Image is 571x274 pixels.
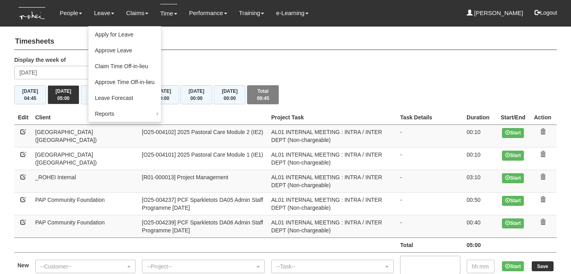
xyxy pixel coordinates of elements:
a: Performance [189,4,227,22]
td: - [397,215,463,238]
span: 00:00 [157,96,169,101]
td: - [397,147,463,170]
a: Time [160,4,177,23]
h4: Timesheets [14,34,557,50]
button: [DATE]04:45 [14,85,46,104]
button: [DATE]00:00 [180,85,212,104]
a: Claims [126,4,148,22]
span: 09:45 [257,96,269,101]
td: AL01 INTERNAL MEETING : INTRA / INTER DEPT (Non-chargeable) [268,125,397,147]
button: [DATE]00:00 [148,85,179,104]
th: Action [529,110,557,125]
td: AL01 INTERNAL MEETING : INTRA / INTER DEPT (Non-chargeable) [268,192,397,215]
span: 05:00 [57,96,70,101]
td: [O25-004101] 2025 Pastoral Care Module 1 (IE1) [139,147,268,170]
button: Start [502,128,524,138]
div: Timesheet Week Summary [14,85,557,104]
a: Reports [88,106,161,122]
th: Project Task [268,110,397,125]
a: e-Learning [276,4,308,22]
td: 00:10 [464,125,498,147]
button: Start [502,151,524,161]
th: Edit [14,110,32,125]
button: Start [502,261,524,271]
td: [GEOGRAPHIC_DATA] ([GEOGRAPHIC_DATA]) [32,147,139,170]
td: - [397,192,463,215]
th: Project [139,110,268,125]
iframe: chat widget [538,242,563,266]
td: 03:10 [464,170,498,192]
span: 04:45 [24,96,36,101]
button: --Customer-- [35,260,136,273]
td: [R01-000013] Project Management [139,170,268,192]
a: Leave [94,4,114,22]
td: [GEOGRAPHIC_DATA] ([GEOGRAPHIC_DATA]) [32,125,139,147]
button: [DATE]00:00 [81,85,113,104]
button: Start [502,173,524,183]
th: Start/End [498,110,529,125]
td: 00:40 [464,215,498,238]
button: Total09:45 [247,85,279,104]
a: Approve Leave [88,42,161,58]
td: _ROHEI Internal [32,170,139,192]
div: --Task-- [276,263,384,270]
span: 00:00 [224,96,236,101]
th: Client [32,110,139,125]
td: AL01 INTERNAL MEETING : INTRA / INTER DEPT (Non-chargeable) [268,147,397,170]
label: New [17,261,29,269]
input: Save [532,261,554,271]
td: [O25-004237] PCF Sparkletots DA05 Admin Staff Programme [DATE] [139,192,268,215]
a: Claim Time Off-in-lieu [88,58,161,74]
input: hh:mm [467,260,494,273]
span: 00:00 [190,96,203,101]
button: [DATE]05:00 [48,85,79,104]
td: AL01 INTERNAL MEETING : INTRA / INTER DEPT (Non-chargeable) [268,170,397,192]
th: Task Details [397,110,463,125]
button: [DATE]00:00 [214,85,245,104]
th: Duration [464,110,498,125]
a: Approve Time Off-in-lieu [88,74,161,90]
button: --Task-- [271,260,394,273]
a: Leave Forecast [88,90,161,106]
td: [O25-004239] PCF Sparkletots DA06 Admin Staff Programme [DATE] [139,215,268,238]
button: Start [502,196,524,206]
div: --Project-- [147,263,255,270]
a: Training [239,4,264,22]
td: PAP Community Foundation [32,192,139,215]
td: PAP Community Foundation [32,215,139,238]
b: Total [400,242,413,248]
a: [PERSON_NAME] [467,4,523,22]
button: Logout [529,3,563,22]
a: Apply for Leave [88,27,161,42]
a: People [59,4,82,22]
button: --Project-- [142,260,265,273]
td: - [397,125,463,147]
td: - [397,170,463,192]
div: --Customer-- [40,263,126,270]
td: 00:10 [464,147,498,170]
td: 05:00 [464,238,498,252]
td: [O25-004102] 2025 Pastoral Care Module 2 (IE2) [139,125,268,147]
td: 00:50 [464,192,498,215]
button: Start [502,218,524,228]
label: Display the week of [14,56,66,64]
td: AL01 INTERNAL MEETING : INTRA / INTER DEPT (Non-chargeable) [268,215,397,238]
